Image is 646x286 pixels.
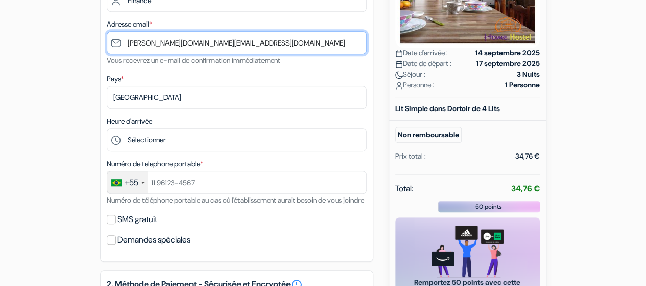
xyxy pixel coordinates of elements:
div: Brazil (Brasil): +55 [107,171,148,193]
label: Adresse email [107,19,152,30]
img: calendar.svg [395,50,403,57]
b: Lit Simple dans Dortoir de 4 Lits [395,104,500,113]
img: calendar.svg [395,60,403,68]
img: gift_card_hero_new.png [432,226,504,277]
small: Vous recevrez un e-mail de confirmation immédiatement [107,56,280,65]
input: Entrer adresse e-mail [107,31,367,54]
div: 34,76 € [515,151,540,162]
label: SMS gratuit [117,212,157,227]
span: 50 points [475,202,502,211]
strong: 3 Nuits [517,69,540,80]
span: Date de départ : [395,58,451,69]
small: Non remboursable [395,127,462,143]
label: Numéro de telephone portable [107,159,203,169]
span: Total: [395,183,413,195]
label: Heure d'arrivée [107,116,152,127]
div: +55 [125,177,138,189]
img: user_icon.svg [395,82,403,90]
small: Numéro de téléphone portable au cas où l'établissement aurait besoin de vous joindre [107,195,364,205]
strong: 17 septembre 2025 [476,58,540,69]
label: Demandes spéciales [117,233,190,247]
label: Pays [107,74,124,84]
span: Séjour : [395,69,425,80]
strong: 14 septembre 2025 [475,48,540,58]
strong: 1 Personne [505,80,540,91]
strong: 34,76 € [511,183,540,194]
input: 11 96123-4567 [107,171,367,194]
span: Personne : [395,80,434,91]
span: Date d'arrivée : [395,48,448,58]
div: Prix total : [395,151,426,162]
img: moon.svg [395,71,403,79]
